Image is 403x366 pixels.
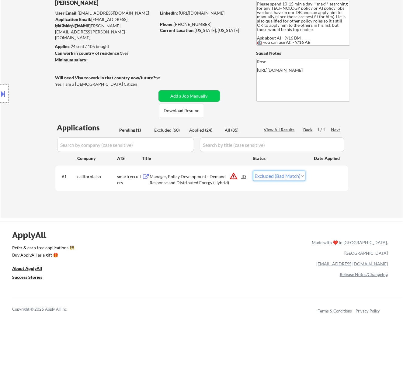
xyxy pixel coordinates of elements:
strong: Phone: [160,22,174,27]
div: smartrecruiters [117,174,142,185]
div: Squad Notes [256,50,350,56]
a: Terms & Conditions [318,309,352,313]
div: Pending (1) [120,127,150,133]
div: [PERSON_NAME][EMAIL_ADDRESS][PERSON_NAME][DOMAIN_NAME] [55,23,156,41]
a: Privacy Policy [356,309,380,313]
strong: Application Email: [56,17,92,22]
div: [PHONE_NUMBER] [160,21,246,27]
a: [URL][DOMAIN_NAME] [179,10,225,16]
div: [EMAIL_ADDRESS][DOMAIN_NAME] [56,10,156,16]
div: Applied (24) [189,127,220,133]
strong: User Email: [56,10,78,16]
button: warning_amber [230,172,238,180]
div: Date Applied [314,155,341,161]
div: JD [241,171,247,182]
div: Back [304,127,313,133]
div: ApplyAll [12,230,53,240]
input: Search by company (case sensitive) [57,137,194,152]
div: [EMAIL_ADDRESS][DOMAIN_NAME] [56,16,156,28]
div: 1 / 1 [317,127,331,133]
div: Company [78,155,117,161]
a: Success Stories [12,274,50,282]
button: Download Resume [159,104,204,117]
a: Buy ApplyAll as a gift 🎁 [12,252,73,260]
strong: Mailslurp Email: [55,23,87,28]
strong: LinkedIn: [160,10,178,16]
div: Made with ❤️ in [GEOGRAPHIC_DATA], [GEOGRAPHIC_DATA] [309,237,388,258]
div: Excluded (60) [155,127,185,133]
a: [EMAIL_ADDRESS][DOMAIN_NAME] [316,261,388,266]
div: Title [142,155,247,161]
input: Search by title (case sensitive) [200,137,344,152]
u: Success Stories [12,274,42,280]
a: Release Notes/Changelog [340,272,388,277]
div: Buy ApplyAll as a gift 🎁 [12,253,73,257]
u: About ApplyAll [12,266,42,271]
div: no [156,75,173,81]
div: Manager, Policy Development - Demand Response and Distributed Energy (Hybrid) [150,174,242,185]
div: californiaiso [78,174,117,180]
div: Next [331,127,341,133]
div: View All Results [264,127,297,133]
div: Status [253,153,305,164]
div: All (85) [225,127,255,133]
div: Copyright © 2025 Apply All Inc [12,306,82,312]
strong: Current Location: [160,28,195,33]
div: #1 [62,174,73,180]
a: About ApplyAll [12,265,50,273]
a: Refer & earn free applications 👯‍♀️ [12,246,185,252]
div: [US_STATE], [US_STATE] [160,27,246,33]
button: Add a Job Manually [158,90,220,102]
div: ATS [117,155,142,161]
